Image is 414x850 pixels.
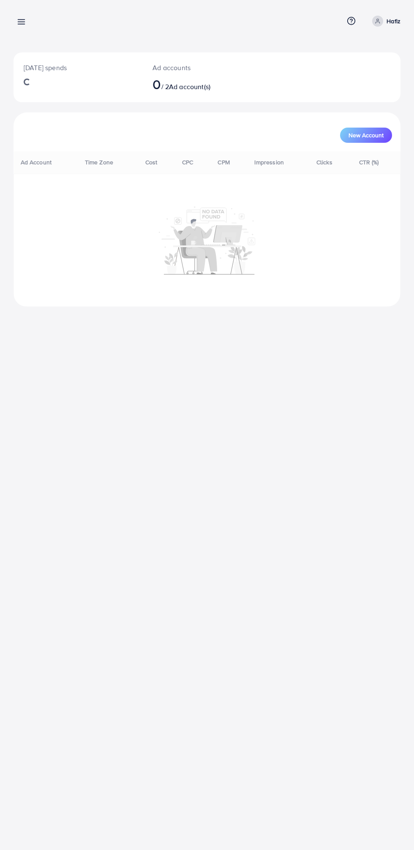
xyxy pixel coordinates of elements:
[169,82,210,91] span: Ad account(s)
[153,76,229,92] h2: / 2
[153,74,161,94] span: 0
[349,132,384,138] span: New Account
[153,63,229,73] p: Ad accounts
[369,16,400,27] a: Hafiz
[24,63,132,73] p: [DATE] spends
[387,16,400,26] p: Hafiz
[340,128,392,143] button: New Account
